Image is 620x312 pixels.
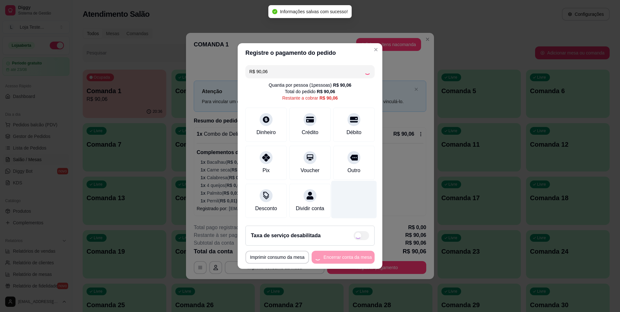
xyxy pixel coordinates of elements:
[285,88,335,95] div: Total do pedido
[347,167,360,174] div: Outro
[245,251,309,264] button: Imprimir consumo da mesa
[346,129,361,136] div: Débito
[251,232,321,239] h2: Taxa de serviço desabilitada
[269,82,351,88] div: Quantia por pessoa ( 1 pessoas)
[302,129,318,136] div: Crédito
[364,68,371,75] div: Loading
[282,95,338,101] div: Restante a cobrar
[296,205,324,212] div: Dividir conta
[263,167,270,174] div: Pix
[249,65,364,78] input: Ex.: hambúrguer de cordeiro
[319,95,338,101] div: R$ 90,06
[280,9,348,14] span: Informações salvas com sucesso!
[371,44,381,55] button: Close
[256,129,276,136] div: Dinheiro
[301,167,320,174] div: Voucher
[272,9,277,14] span: check-circle
[317,88,335,95] div: R$ 90,06
[333,82,351,88] div: R$ 90,06
[238,43,382,63] header: Registre o pagamento do pedido
[255,205,277,212] div: Desconto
